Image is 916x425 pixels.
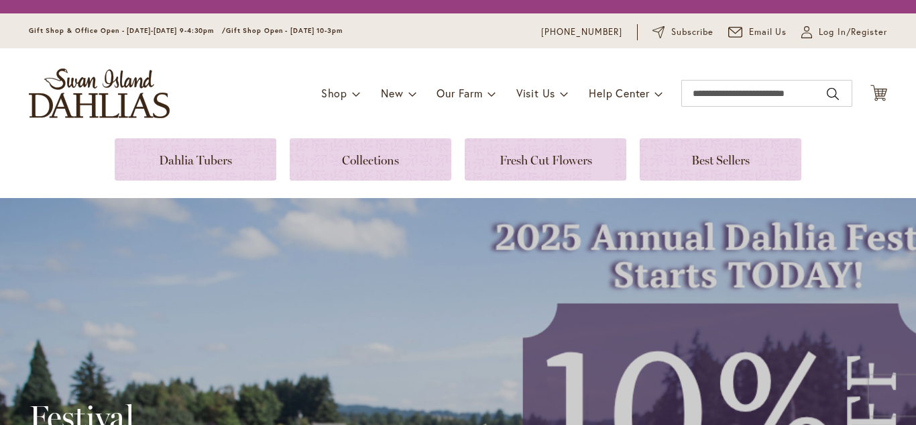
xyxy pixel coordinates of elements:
a: Log In/Register [801,26,887,39]
span: Email Us [749,26,787,39]
a: Email Us [728,26,787,39]
span: Our Farm [437,86,482,100]
span: Log In/Register [819,26,887,39]
a: store logo [29,68,170,118]
span: Subscribe [671,26,713,39]
span: Shop [321,86,347,100]
a: [PHONE_NUMBER] [541,26,622,39]
span: Gift Shop & Office Open - [DATE]-[DATE] 9-4:30pm / [29,26,226,35]
span: Visit Us [516,86,555,100]
span: Gift Shop Open - [DATE] 10-3pm [226,26,343,35]
span: Help Center [589,86,650,100]
a: Subscribe [652,26,713,39]
span: New [381,86,403,100]
button: Search [827,83,839,105]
